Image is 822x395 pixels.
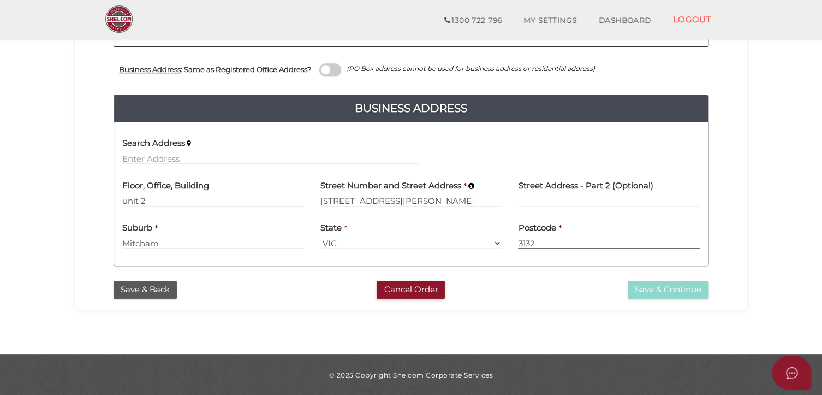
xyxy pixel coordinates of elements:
[518,223,556,233] h4: Postcode
[187,140,191,147] i: Keep typing in your address(including suburb) until it appears
[772,356,811,390] button: Open asap
[518,181,653,191] h4: Street Address - Part 2 (Optional)
[468,182,474,190] i: Keep typing in your address(including suburb) until it appears
[114,99,708,117] h4: Business Address
[628,281,708,299] button: Save & Continue
[119,65,181,74] u: Business Address
[347,64,595,73] i: (PO Box address cannot be used for business address or residential address)
[518,237,700,249] input: Postcode must be exactly 4 digits
[377,281,445,299] button: Cancel Order
[114,281,177,299] button: Save & Back
[122,139,185,148] h4: Search Address
[433,10,513,32] a: 1300 722 796
[122,152,419,164] input: Enter Address
[320,195,502,207] input: Enter Address
[320,223,342,233] h4: State
[122,223,152,233] h4: Suburb
[84,370,738,380] div: © 2025 Copyright Shelcom Corporate Services
[588,10,662,32] a: DASHBOARD
[320,181,461,191] h4: Street Number and Street Address
[662,8,722,31] a: LOGOUT
[513,10,588,32] a: MY SETTINGS
[122,181,209,191] h4: Floor, Office, Building
[119,66,311,74] h4: : Same as Registered Office Address?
